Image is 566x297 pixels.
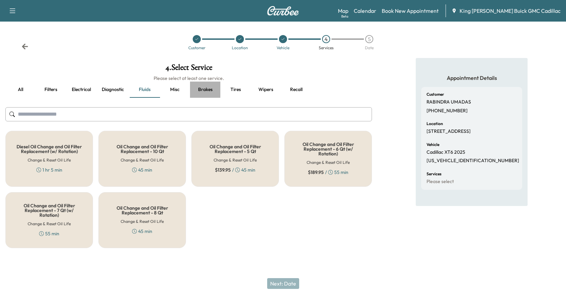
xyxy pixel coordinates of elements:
a: Calendar [354,7,376,15]
h5: Appointment Details [421,74,522,82]
button: Brakes [190,82,220,98]
div: 4 [322,35,330,43]
a: Book New Appointment [382,7,439,15]
div: 55 min [39,230,59,237]
p: Please select [427,179,454,185]
h6: Change & Reset Oil Life [214,157,257,163]
button: Tires [220,82,251,98]
span: $ 189.95 [308,169,324,176]
h5: Oil Change and Oil Filter Replacement - 5 Qt [202,144,268,154]
button: Recall [281,82,311,98]
div: 1 hr 5 min [36,167,62,173]
h5: Diesel Oil Change and Oil Filter Replacement (w/ Rotation) [17,144,82,154]
h6: Please select at least one service. [5,75,372,82]
div: Date [365,46,374,50]
p: [US_VEHICLE_IDENTIFICATION_NUMBER] [427,158,519,164]
p: Cadillac XT6 2025 [427,149,465,155]
div: basic tabs example [5,82,372,98]
div: Beta [341,14,348,19]
h6: Vehicle [427,143,439,147]
span: King [PERSON_NAME] Buick GMC Cadillac [460,7,561,15]
div: 45 min [132,228,152,235]
button: Misc [160,82,190,98]
div: Back [22,43,28,50]
button: Fluids [129,82,160,98]
h6: Change & Reset Oil Life [307,159,350,166]
h5: Oil Change and Oil Filter Replacement - 7 Qt (w/ Rotation) [17,203,82,217]
button: Electrical [66,82,96,98]
h6: Customer [427,92,444,96]
p: [PHONE_NUMBER] [427,108,468,114]
div: Vehicle [277,46,289,50]
h6: Change & Reset Oil Life [28,221,71,227]
button: Filters [36,82,66,98]
h5: Oil Change and Oil Filter Replacement - 10 Qt [109,144,175,154]
div: / 55 min [308,169,348,176]
div: Services [319,46,334,50]
p: RABINDRA UMADAS [427,99,471,105]
h6: Change & Reset Oil Life [121,218,164,225]
span: $ 139.95 [215,167,231,173]
h6: Location [427,122,443,126]
button: Diagnostic [96,82,129,98]
h6: Change & Reset Oil Life [28,157,71,163]
div: / 45 min [215,167,255,173]
div: Customer [188,46,206,50]
h1: 4 . Select Service [5,63,372,75]
a: MapBeta [338,7,348,15]
h5: Oil Change and Oil Filter Replacement - 6 Qt (w/ Rotation) [295,142,361,156]
button: Wipers [251,82,281,98]
h5: Oil Change and Oil Filter Replacement - 8 Qt [109,206,175,215]
div: 5 [365,35,373,43]
h6: Change & Reset Oil Life [121,157,164,163]
h6: Services [427,172,441,176]
div: Location [232,46,248,50]
div: 45 min [132,167,152,173]
p: [STREET_ADDRESS] [427,128,471,135]
img: Curbee Logo [267,6,299,16]
button: all [5,82,36,98]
